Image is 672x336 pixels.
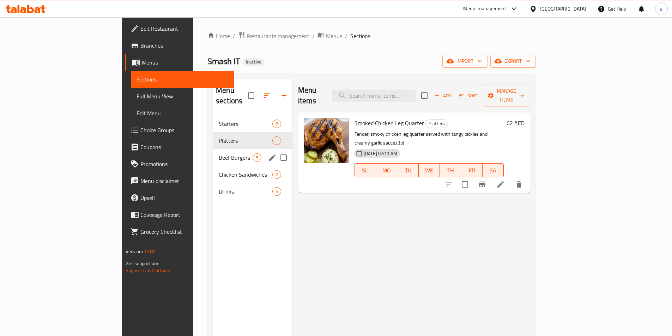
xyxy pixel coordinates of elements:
[483,85,530,106] button: Manage items
[140,126,229,134] span: Choice Groups
[243,58,264,66] div: Inactive
[298,85,324,106] h2: Menu items
[243,59,264,65] span: Inactive
[272,187,281,196] div: items
[464,165,479,176] span: FR
[213,112,292,203] nav: Menu sections
[253,154,261,161] span: 5
[355,130,504,147] p: Tender, smoky chicken leg quarter served with tangy pickles and creamy garlic sauce.(3p)
[137,109,229,117] span: Edit Menu
[463,5,507,13] div: Menu-management
[273,121,281,127] span: 6
[434,92,453,100] span: Add
[125,223,234,240] a: Grocery Checklist
[140,143,229,151] span: Coupons
[485,165,501,176] span: SA
[272,170,281,179] div: items
[458,177,472,192] span: Select to update
[267,152,278,163] button: edit
[345,32,347,40] li: /
[125,54,234,71] a: Menus
[219,153,253,162] div: Beef Burgers
[125,20,234,37] a: Edit Restaurant
[507,118,525,128] h6: 62 AED
[219,120,272,128] span: Starters
[426,120,448,128] span: Platters
[454,90,483,101] span: Sort items
[213,115,292,132] div: Starters6
[660,5,662,13] span: a
[137,75,229,84] span: Sections
[140,177,229,185] span: Menu disclaimer
[273,171,281,178] span: 2
[355,163,376,177] button: SU
[361,150,400,157] span: [DATE] 07:10 AM
[140,24,229,33] span: Edit Restaurant
[540,5,586,13] div: [GEOGRAPHIC_DATA]
[448,57,482,66] span: import
[253,153,261,162] div: items
[496,57,530,66] span: export
[312,32,315,40] li: /
[207,31,536,41] nav: breadcrumb
[272,120,281,128] div: items
[213,149,292,166] div: Beef Burgers5edit
[332,90,416,102] input: search
[140,210,229,219] span: Coverage Report
[326,32,342,40] span: Menus
[474,176,491,193] button: Branch-specific-item
[379,165,394,176] span: MO
[125,172,234,189] a: Menu disclaimer
[350,32,370,40] span: Sections
[432,90,454,101] span: Add item
[126,266,170,275] a: Support.OpsPlatform
[219,170,272,179] span: Chicken Sandwiches
[276,87,292,104] button: Add section
[125,37,234,54] a: Branches
[432,90,454,101] button: Add
[140,160,229,168] span: Promotions
[490,55,536,68] button: export
[483,163,504,177] button: SA
[397,163,418,177] button: TU
[131,71,234,88] a: Sections
[213,166,292,183] div: Chicken Sandwiches2
[219,136,272,145] div: Platters
[417,88,432,103] span: Select section
[219,187,272,196] span: Drinks
[140,227,229,236] span: Grocery Checklist
[489,87,525,104] span: Manage items
[510,176,527,193] button: delete
[213,183,292,200] div: Drinks5
[131,88,234,105] a: Full Menu View
[144,247,155,256] span: 1.0.0
[442,55,488,68] button: import
[125,206,234,223] a: Coverage Report
[443,165,458,176] span: TH
[376,163,397,177] button: MO
[425,120,448,128] div: Platters
[272,136,281,145] div: items
[213,132,292,149] div: Platters1
[125,122,234,139] a: Choice Groups
[496,180,505,189] a: Edit menu item
[125,189,234,206] a: Upsell
[400,165,416,176] span: TU
[125,155,234,172] a: Promotions
[422,165,437,176] span: WE
[304,118,349,163] img: Smoked Chicken Leg Quarter
[244,88,259,103] span: Select all sections
[140,194,229,202] span: Upsell
[317,31,342,41] a: Menus
[137,92,229,100] span: Full Menu View
[125,139,234,155] a: Coupons
[457,90,480,101] button: Sort
[459,92,478,100] span: Sort
[142,58,229,67] span: Menus
[238,31,309,41] a: Restaurants management
[247,32,309,40] span: Restaurants management
[273,138,281,144] span: 1
[126,259,158,268] span: Get support on:
[419,163,440,177] button: WE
